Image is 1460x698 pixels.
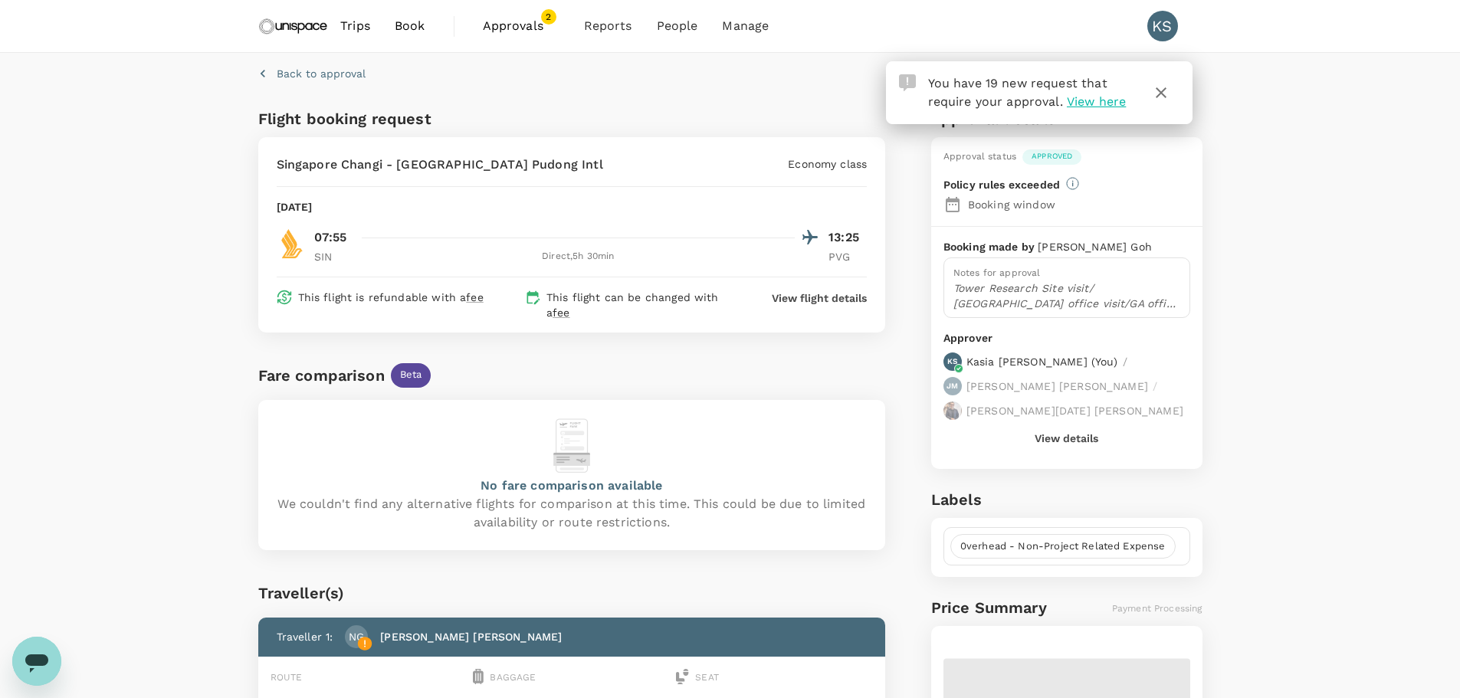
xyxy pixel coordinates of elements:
span: Route [271,672,303,683]
span: Approved [1022,151,1081,162]
p: Approver [943,330,1190,346]
span: Seat [695,672,719,683]
span: Manage [722,17,769,35]
span: View here [1067,94,1126,109]
div: Fare comparison [258,363,385,388]
button: Back to approval [258,66,366,81]
div: Direct , 5h 30min [362,249,796,264]
span: Baggage [490,672,536,683]
span: Book [395,17,425,35]
h6: Flight booking request [258,107,569,131]
img: SQ [277,228,307,259]
p: KS [947,356,957,367]
div: KS [1147,11,1178,41]
p: [PERSON_NAME] [PERSON_NAME] [380,629,562,644]
iframe: Button to launch messaging window [12,637,61,686]
p: Kasia [PERSON_NAME] ( You ) [966,354,1118,369]
p: Booking window [968,197,1190,212]
button: View flight details [772,290,867,306]
span: Payment Processing [1112,603,1202,614]
p: SIN [314,249,353,264]
span: You have 19 new request that require your approval. [928,76,1107,109]
div: Traveller(s) [258,581,886,605]
p: PVG [828,249,867,264]
span: fee [553,306,569,319]
img: Unispace [258,9,329,43]
p: JM [947,381,958,392]
p: This flight is refundable with a [298,290,484,305]
span: 2 [541,9,556,25]
img: seat-icon [676,669,689,684]
p: This flight can be changed with a [546,290,743,320]
span: 0verhead - Non-Project Related Expense [951,539,1175,554]
p: / [1153,378,1157,394]
p: [DATE] [277,199,313,215]
p: [PERSON_NAME][DATE] [PERSON_NAME] [966,403,1183,418]
p: / [1123,354,1127,369]
img: baggage-icon [473,669,484,684]
span: Reports [584,17,632,35]
p: 13:25 [828,228,867,247]
img: flight-alternative-empty-logo [553,418,590,473]
h6: Labels [931,487,1202,512]
p: Economy class [788,156,867,172]
p: Back to approval [277,66,366,81]
p: No fare comparison available [481,477,662,495]
span: Beta [391,368,431,382]
p: Singapore Changi - [GEOGRAPHIC_DATA] Pudong Intl [277,156,603,174]
p: Booking made by [943,239,1038,254]
img: avatar-66beb14e4999c.jpeg [943,401,962,420]
span: People [657,17,698,35]
h6: Price Summary [931,595,1047,620]
p: 07:55 [314,228,347,247]
span: Trips [340,17,370,35]
span: fee [466,291,483,303]
span: Approvals [483,17,559,35]
p: Traveller 1 : [277,629,333,644]
p: [PERSON_NAME] [PERSON_NAME] [966,378,1148,394]
p: NG [349,629,364,644]
p: Policy rules exceeded [943,177,1060,192]
p: [PERSON_NAME] Goh [1038,239,1152,254]
p: We couldn't find any alternative flights for comparison at this time. This could be due to limite... [277,495,868,532]
img: Approval Request [899,74,916,91]
div: Approval status [943,149,1016,165]
button: View details [1035,432,1098,444]
p: Tower Research Site visit/ [GEOGRAPHIC_DATA] office visit/GA office visit/visit local Builders (p... [953,280,1180,311]
span: Notes for approval [953,267,1041,278]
